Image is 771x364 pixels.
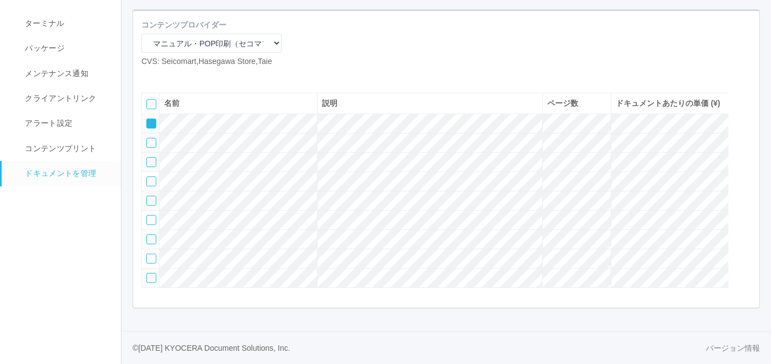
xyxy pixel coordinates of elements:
div: 説明 [322,98,538,109]
a: ドキュメントを管理 [2,161,131,186]
span: パッケージ [22,44,65,52]
a: ターミナル [2,8,131,36]
span: CVS: Seicomart,Hasegawa Store,Taie [141,57,272,66]
div: 上に移動 [737,112,754,134]
div: 名前 [164,98,313,109]
div: 最上部に移動 [737,90,754,112]
a: アラート設定 [2,111,131,136]
div: 下に移動 [737,134,754,156]
a: コンテンツプリント [2,136,131,161]
span: メンテナンス通知 [22,69,88,78]
a: パッケージ [2,36,131,61]
div: ドキュメントあたりの単価 (¥) [616,98,724,109]
span: コンテンツプリント [22,144,96,153]
span: ターミナル [22,19,65,28]
a: メンテナンス通知 [2,61,131,86]
span: アラート設定 [22,119,72,127]
div: 最下部に移動 [737,156,754,178]
div: ページ数 [547,98,606,109]
a: バージョン情報 [706,342,760,354]
a: クライアントリンク [2,86,131,111]
span: © [DATE] KYOCERA Document Solutions, Inc. [133,344,291,352]
label: コンテンツプロバイダー [141,19,226,31]
span: クライアントリンク [22,94,96,103]
span: ドキュメントを管理 [22,169,96,178]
